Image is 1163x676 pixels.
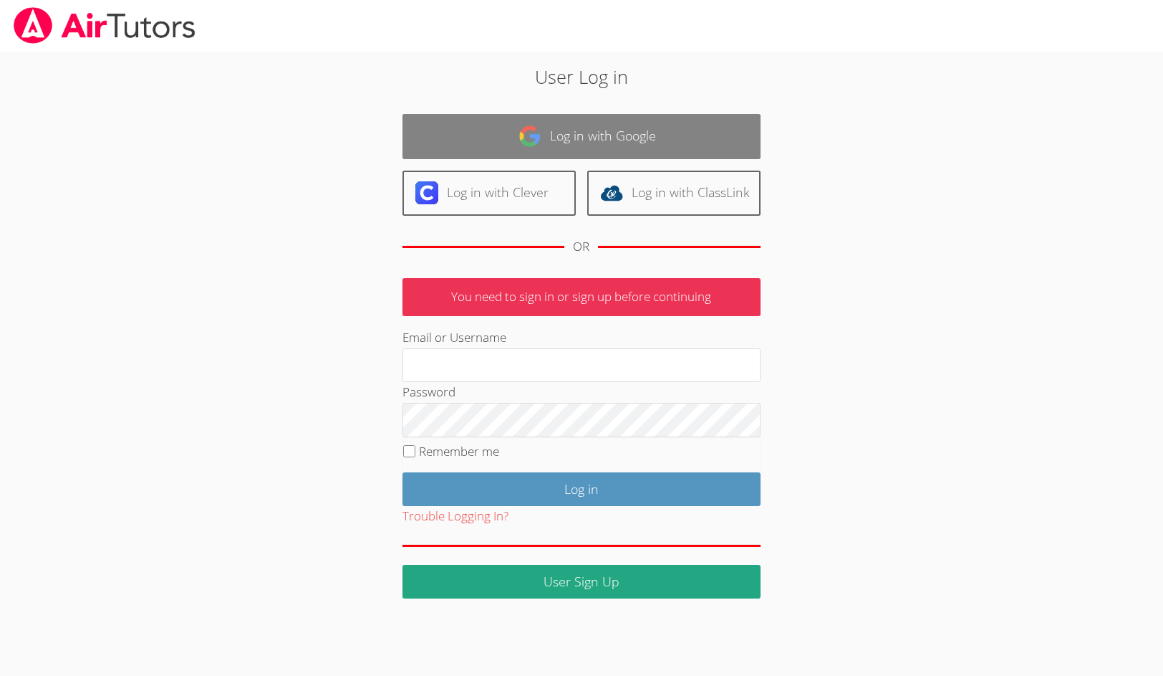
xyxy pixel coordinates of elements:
[12,7,197,44] img: airtutors_banner-c4298cdbf04f3fff15de1276eac7730deb9818008684d7c2e4769d2f7ddbe033.png
[268,63,896,90] h2: User Log in
[415,181,438,204] img: clever-logo-6eab21bc6e7a338710f1a6ff85c0baf02591cd810cc4098c63d3a4b26e2feb20.svg
[587,171,761,216] a: Log in with ClassLink
[402,565,761,599] a: User Sign Up
[402,506,508,527] button: Trouble Logging In?
[573,237,589,257] div: OR
[402,278,761,316] p: You need to sign in or sign up before continuing
[419,443,499,460] label: Remember me
[402,171,576,216] a: Log in with Clever
[402,329,506,346] label: Email or Username
[402,472,761,506] input: Log in
[518,125,541,148] img: google-logo-50288ca7cdecda66e5e0955fdab243c47b7ad437acaf1139b6f446037453330a.svg
[402,384,455,400] label: Password
[600,181,623,204] img: classlink-logo-d6bb404cc1216ec64c9a2012d9dc4662098be43eaf13dc465df04b49fa7ab582.svg
[402,114,761,159] a: Log in with Google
